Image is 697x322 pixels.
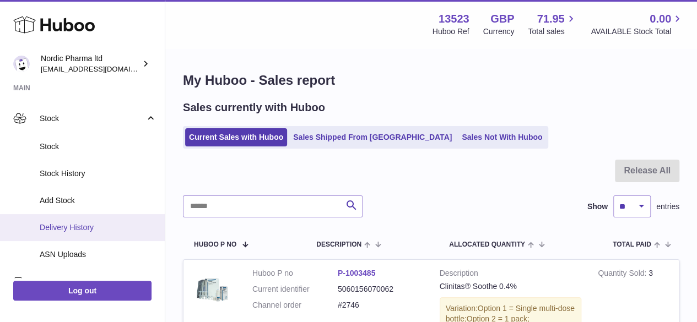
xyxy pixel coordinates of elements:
[183,72,679,89] h1: My Huboo - Sales report
[40,195,156,206] span: Add Stock
[338,300,423,310] dd: #2746
[252,268,338,279] dt: Huboo P no
[598,269,649,280] strong: Quantity Sold
[40,113,145,124] span: Stock
[192,268,236,312] img: 2_6c148ce2-9555-4dcb-a520-678b12be0df6.png
[613,241,651,248] span: Total paid
[185,128,287,146] a: Current Sales with Huboo
[40,168,156,179] span: Stock History
[338,269,376,277] a: P-1003485
[528,26,577,37] span: Total sales
[289,128,456,146] a: Sales Shipped From [GEOGRAPHIC_DATA]
[490,12,514,26] strong: GBP
[316,241,361,248] span: Description
[194,241,236,248] span: Huboo P no
[40,277,145,288] span: Sales
[449,241,525,248] span: ALLOCATED Quantity
[440,281,582,292] div: Clinitas® Soothe 0.4%
[183,100,325,115] h2: Sales currently with Huboo
[13,56,30,72] img: internalAdmin-13523@internal.huboo.com
[433,26,469,37] div: Huboo Ref
[587,201,608,212] label: Show
[591,12,684,37] a: 0.00 AVAILABLE Stock Total
[13,281,152,301] a: Log out
[338,284,423,294] dd: 5060156070062
[537,12,564,26] span: 71.95
[528,12,577,37] a: 71.95 Total sales
[591,26,684,37] span: AVAILABLE Stock Total
[41,53,140,74] div: Nordic Pharma ltd
[458,128,546,146] a: Sales Not With Huboo
[40,222,156,233] span: Delivery History
[483,26,515,37] div: Currency
[252,300,338,310] dt: Channel order
[41,64,162,73] span: [EMAIL_ADDRESS][DOMAIN_NAME]
[439,12,469,26] strong: 13523
[440,268,582,281] strong: Description
[650,12,671,26] span: 0.00
[252,284,338,294] dt: Current identifier
[40,141,156,152] span: Stock
[656,201,679,212] span: entries
[40,249,156,260] span: ASN Uploads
